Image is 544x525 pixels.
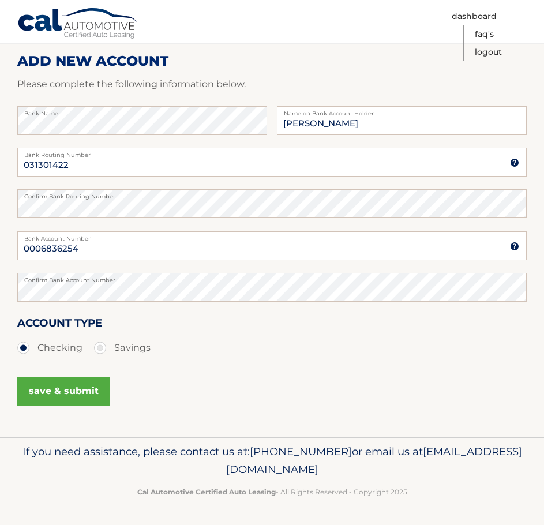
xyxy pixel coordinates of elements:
[137,487,276,496] strong: Cal Automotive Certified Auto Leasing
[17,231,527,241] label: Bank Account Number
[17,377,110,406] button: save & submit
[277,106,527,115] label: Name on Bank Account Holder
[510,158,519,167] img: tooltip.svg
[475,25,494,43] a: FAQ's
[17,106,267,115] label: Bank Name
[17,76,527,92] p: Please complete the following information below.
[17,273,527,282] label: Confirm Bank Account Number
[17,7,138,41] a: Cal Automotive
[277,106,527,135] input: Name on Account (Account Holder Name)
[250,445,352,458] span: [PHONE_NUMBER]
[94,336,151,359] label: Savings
[17,148,527,157] label: Bank Routing Number
[510,242,519,251] img: tooltip.svg
[452,7,497,25] a: Dashboard
[17,52,527,70] h2: ADD NEW ACCOUNT
[17,336,82,359] label: Checking
[17,442,527,479] p: If you need assistance, please contact us at: or email us at
[17,231,527,260] input: Bank Account Number
[17,189,527,198] label: Confirm Bank Routing Number
[475,43,502,61] a: Logout
[17,148,527,177] input: Bank Routing Number
[17,314,102,336] label: Account Type
[17,486,527,498] p: - All Rights Reserved - Copyright 2025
